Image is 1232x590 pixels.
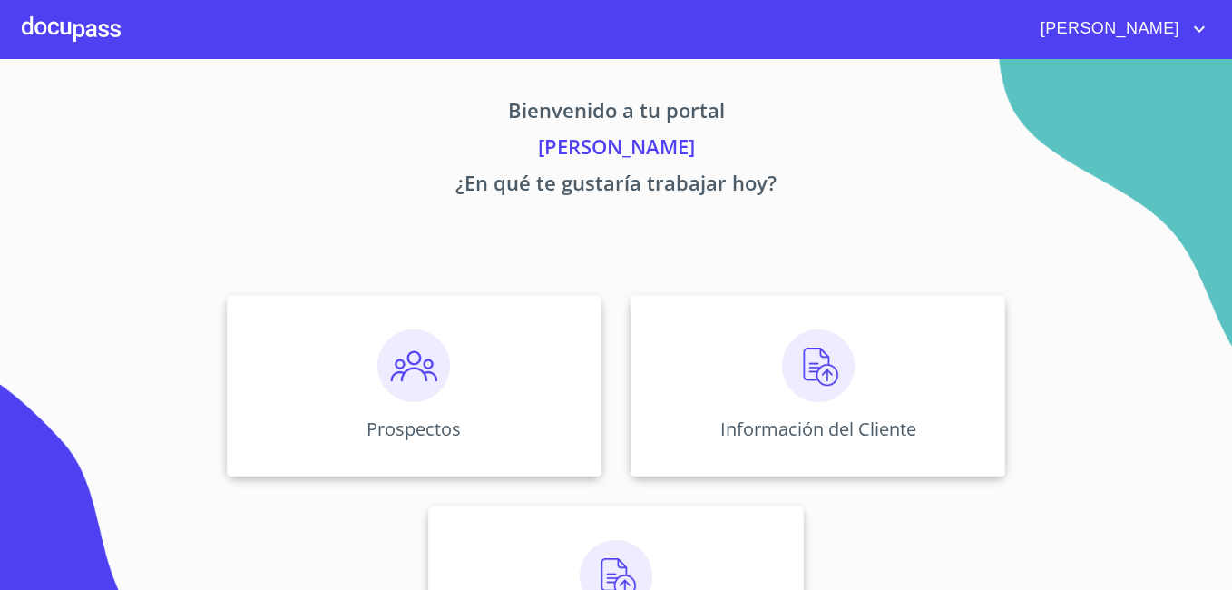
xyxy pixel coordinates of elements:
button: account of current user [1027,15,1210,44]
p: Prospectos [367,417,461,441]
img: carga.png [782,329,855,402]
p: [PERSON_NAME] [57,132,1175,168]
span: [PERSON_NAME] [1027,15,1188,44]
p: Información del Cliente [720,417,916,441]
img: prospectos.png [377,329,450,402]
p: Bienvenido a tu portal [57,95,1175,132]
p: ¿En qué te gustaría trabajar hoy? [57,168,1175,204]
